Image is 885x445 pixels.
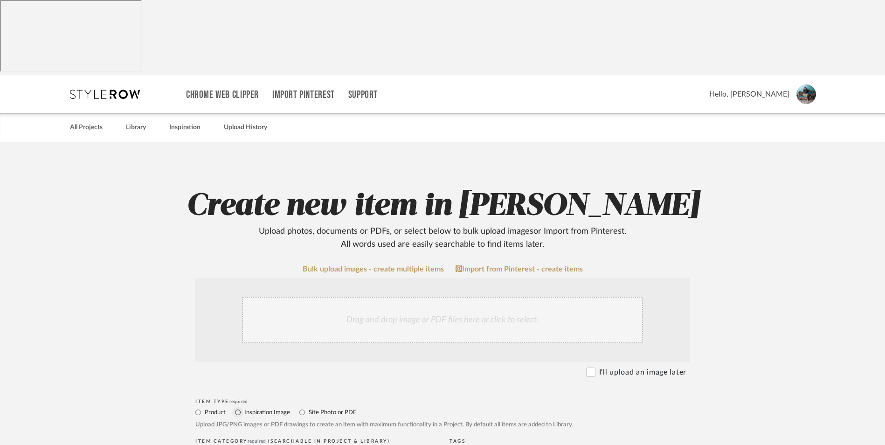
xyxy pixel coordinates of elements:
[272,91,335,99] a: Import Pinterest
[303,265,444,273] a: Bulk upload images - create multiple items
[248,439,266,444] span: required
[268,439,390,444] span: (Searchable in Project & Library)
[229,399,248,404] span: required
[195,420,690,430] div: Upload JPG/PNG images or PDF drawings to create an item with maximum functionality in a Project. ...
[709,89,789,100] span: Hello, [PERSON_NAME]
[195,399,690,404] div: Item Type
[70,121,103,134] a: All Projects
[204,407,226,417] label: Product
[251,225,634,251] div: Upload photos, documents or PDFs, or select below to bulk upload images or Import from Pinterest ...
[126,121,146,134] a: Library
[348,91,378,99] a: Support
[145,188,740,251] h2: Create new item in [PERSON_NAME]
[243,407,290,417] label: Inspiration Image
[186,91,259,99] a: Chrome Web Clipper
[796,84,816,104] img: avatar
[195,406,690,418] mat-radio-group: Select item type
[599,367,686,378] label: I'll upload an image later
[456,265,583,273] a: Import from Pinterest - create items
[169,121,201,134] a: Inspiration
[308,407,356,417] label: Site Photo or PDF
[224,121,267,134] a: Upload History
[195,438,436,444] div: ITEM CATEGORY
[449,438,690,444] div: Tags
